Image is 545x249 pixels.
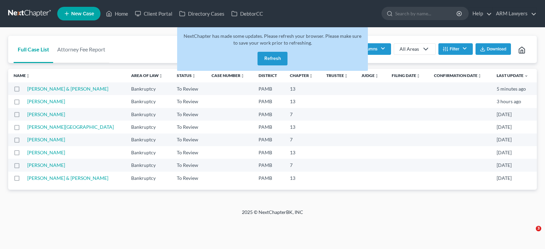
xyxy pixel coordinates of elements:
[78,209,467,221] div: 2025 © NextChapterBK, INC
[438,43,473,55] button: Filter
[253,146,284,159] td: PAMB
[131,73,163,78] a: Area of Lawunfold_more
[171,121,206,133] td: To Review
[284,108,321,121] td: 7
[375,74,379,78] i: unfold_more
[487,46,507,52] span: Download
[171,146,206,159] td: To Review
[103,7,131,20] a: Home
[177,73,196,78] a: Statusunfold_more
[171,159,206,171] td: To Review
[400,46,419,52] div: All Areas
[126,134,171,146] td: Bankruptcy
[171,82,206,95] td: To Review
[171,95,206,108] td: To Review
[253,95,284,108] td: PAMB
[126,172,171,184] td: Bankruptcy
[126,146,171,159] td: Bankruptcy
[284,121,321,133] td: 13
[284,172,321,184] td: 13
[53,36,109,63] a: Attorney Fee Report
[27,111,65,117] a: [PERSON_NAME]
[253,172,284,184] td: PAMB
[71,11,94,16] span: New Case
[126,82,171,95] td: Bankruptcy
[493,7,536,20] a: ARM Lawyers
[171,172,206,184] td: To Review
[171,134,206,146] td: To Review
[27,175,108,181] a: [PERSON_NAME] & [PERSON_NAME]
[522,226,538,242] iframe: Intercom live chat
[361,73,379,78] a: Judgeunfold_more
[27,150,65,155] a: [PERSON_NAME]
[491,95,537,108] td: 3 hours ago
[491,172,537,184] td: [DATE]
[26,74,30,78] i: unfold_more
[478,74,482,78] i: unfold_more
[349,43,391,55] button: Columns
[176,7,228,20] a: Directory Cases
[491,108,537,121] td: [DATE]
[126,121,171,133] td: Bankruptcy
[491,146,537,159] td: [DATE]
[228,7,266,20] a: DebtorCC
[171,108,206,121] td: To Review
[284,82,321,95] td: 13
[27,98,65,104] a: [PERSON_NAME]
[131,7,176,20] a: Client Portal
[284,146,321,159] td: 13
[416,74,420,78] i: unfold_more
[476,43,511,55] button: Download
[126,95,171,108] td: Bankruptcy
[27,86,108,92] a: [PERSON_NAME] & [PERSON_NAME]
[253,121,284,133] td: PAMB
[395,7,457,20] input: Search by name...
[253,159,284,171] td: PAMB
[159,74,163,78] i: unfold_more
[284,159,321,171] td: 7
[434,73,482,78] a: Confirmation Dateunfold_more
[536,226,541,231] span: 3
[469,7,492,20] a: Help
[184,33,361,46] span: NextChapter has made some updates. Please refresh your browser. Please make sure to save your wor...
[284,134,321,146] td: 7
[524,74,528,78] i: expand_more
[126,159,171,171] td: Bankruptcy
[491,82,537,95] td: 5 minutes ago
[14,36,53,63] a: Full Case List
[253,108,284,121] td: PAMB
[491,134,537,146] td: [DATE]
[497,73,528,78] a: Last Update expand_more
[284,95,321,108] td: 13
[253,134,284,146] td: PAMB
[27,162,65,168] a: [PERSON_NAME]
[392,73,420,78] a: Filing Dateunfold_more
[258,52,287,65] button: Refresh
[491,159,537,171] td: [DATE]
[491,121,537,133] td: [DATE]
[27,137,65,142] a: [PERSON_NAME]
[14,73,30,78] a: Nameunfold_more
[126,108,171,121] td: Bankruptcy
[27,124,114,130] a: [PERSON_NAME][GEOGRAPHIC_DATA]
[253,82,284,95] td: PAMB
